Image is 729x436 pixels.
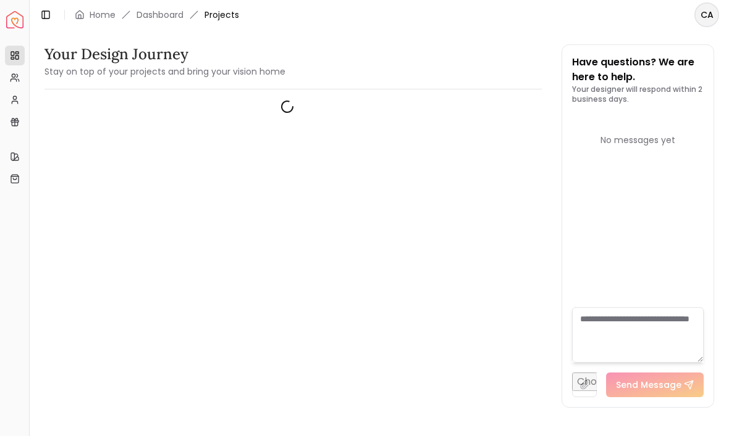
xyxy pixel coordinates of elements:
[572,84,704,104] p: Your designer will respond within 2 business days.
[44,65,285,78] small: Stay on top of your projects and bring your vision home
[6,11,23,28] img: Spacejoy Logo
[572,134,704,146] div: No messages yet
[44,44,285,64] h3: Your Design Journey
[90,9,116,21] a: Home
[696,4,718,26] span: CA
[204,9,239,21] span: Projects
[694,2,719,27] button: CA
[137,9,183,21] a: Dashboard
[6,11,23,28] a: Spacejoy
[75,9,239,21] nav: breadcrumb
[572,55,704,84] p: Have questions? We are here to help.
